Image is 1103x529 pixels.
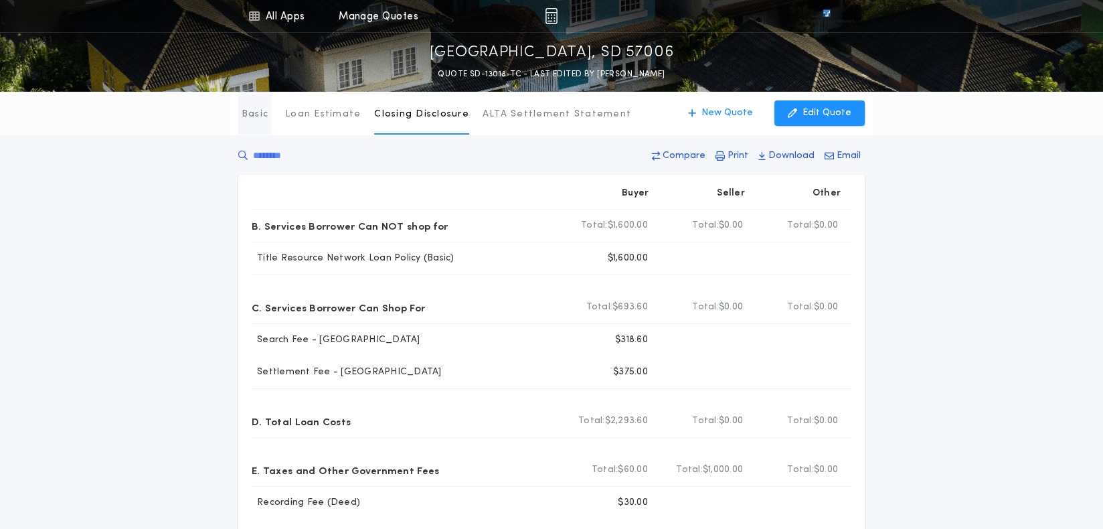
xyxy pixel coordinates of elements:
[787,463,814,477] b: Total:
[754,144,819,168] button: Download
[438,68,665,81] p: QUOTE SD-13018-TC - LAST EDITED BY [PERSON_NAME]
[768,149,815,163] p: Download
[374,108,469,121] p: Closing Disclosure
[612,301,648,314] span: $693.60
[774,100,865,126] button: Edit Quote
[586,301,613,314] b: Total:
[242,108,268,121] p: Basic
[814,219,838,232] span: $0.00
[581,219,608,232] b: Total:
[787,219,814,232] b: Total:
[719,414,743,428] span: $0.00
[618,496,648,510] p: $30.00
[252,297,425,318] p: C. Services Borrower Can Shop For
[483,108,631,121] p: ALTA Settlement Statement
[252,215,448,236] p: B. Services Borrower Can NOT shop for
[802,106,851,120] p: Edit Quote
[545,8,558,24] img: img
[615,333,648,347] p: $318.60
[821,144,865,168] button: Email
[608,219,648,232] span: $1,600.00
[813,187,841,200] p: Other
[592,463,618,477] b: Total:
[648,144,709,168] button: Compare
[252,459,439,481] p: E. Taxes and Other Government Fees
[711,144,752,168] button: Print
[692,219,719,232] b: Total:
[252,366,442,379] p: Settlement Fee - [GEOGRAPHIC_DATA]
[285,108,361,121] p: Loan Estimate
[728,149,748,163] p: Print
[701,106,753,120] p: New Quote
[719,301,743,314] span: $0.00
[692,414,719,428] b: Total:
[703,463,743,477] span: $1,000.00
[252,252,454,265] p: Title Resource Network Loan Policy (Basic)
[717,187,745,200] p: Seller
[252,410,351,432] p: D. Total Loan Costs
[837,149,861,163] p: Email
[430,42,674,64] p: [GEOGRAPHIC_DATA], SD 57006
[613,366,648,379] p: $375.00
[663,149,705,163] p: Compare
[787,301,814,314] b: Total:
[675,100,766,126] button: New Quote
[798,9,855,23] img: vs-icon
[578,414,605,428] b: Total:
[622,187,649,200] p: Buyer
[618,463,648,477] span: $60.00
[814,414,838,428] span: $0.00
[719,219,743,232] span: $0.00
[692,301,719,314] b: Total:
[605,414,648,428] span: $2,293.60
[787,414,814,428] b: Total:
[252,333,420,347] p: Search Fee - [GEOGRAPHIC_DATA]
[814,301,838,314] span: $0.00
[676,463,703,477] b: Total:
[608,252,648,265] p: $1,600.00
[252,496,360,510] p: Recording Fee (Deed)
[814,463,838,477] span: $0.00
